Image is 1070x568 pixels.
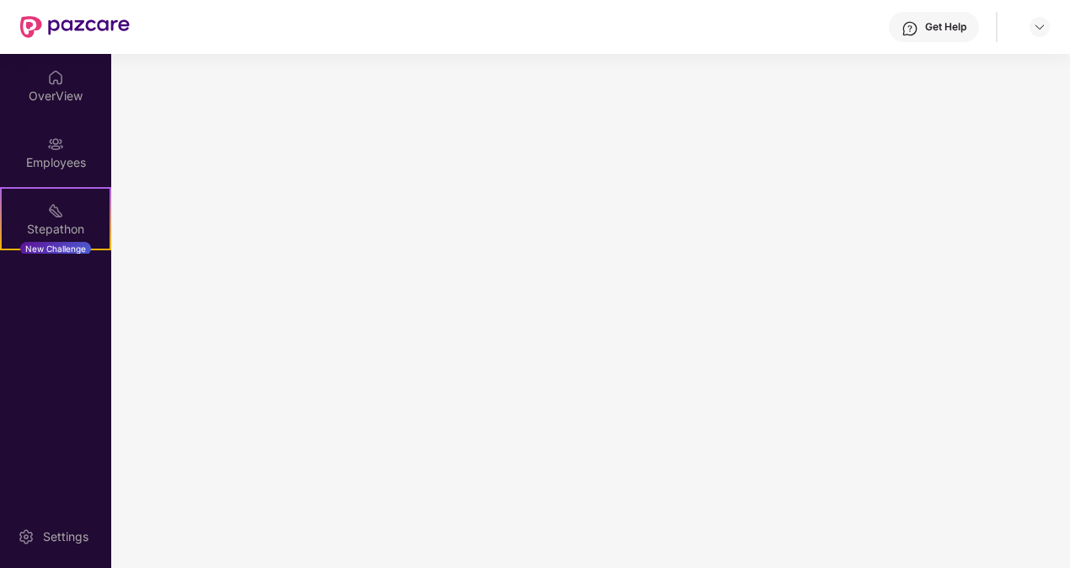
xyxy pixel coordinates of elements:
[18,528,35,545] img: svg+xml;base64,PHN2ZyBpZD0iU2V0dGluZy0yMHgyMCIgeG1sbnM9Imh0dHA6Ly93d3cudzMub3JnLzIwMDAvc3ZnIiB3aW...
[1033,20,1046,34] img: svg+xml;base64,PHN2ZyBpZD0iRHJvcGRvd24tMzJ4MzIiIHhtbG5zPSJodHRwOi8vd3d3LnczLm9yZy8yMDAwL3N2ZyIgd2...
[47,202,64,219] img: svg+xml;base64,PHN2ZyB4bWxucz0iaHR0cDovL3d3dy53My5vcmcvMjAwMC9zdmciIHdpZHRoPSIyMSIgaGVpZ2h0PSIyMC...
[925,20,966,34] div: Get Help
[2,221,110,238] div: Stepathon
[20,242,91,255] div: New Challenge
[47,69,64,86] img: svg+xml;base64,PHN2ZyBpZD0iSG9tZSIgeG1sbnM9Imh0dHA6Ly93d3cudzMub3JnLzIwMDAvc3ZnIiB3aWR0aD0iMjAiIG...
[38,528,94,545] div: Settings
[20,16,130,38] img: New Pazcare Logo
[901,20,918,37] img: svg+xml;base64,PHN2ZyBpZD0iSGVscC0zMngzMiIgeG1sbnM9Imh0dHA6Ly93d3cudzMub3JnLzIwMDAvc3ZnIiB3aWR0aD...
[47,136,64,153] img: svg+xml;base64,PHN2ZyBpZD0iRW1wbG95ZWVzIiB4bWxucz0iaHR0cDovL3d3dy53My5vcmcvMjAwMC9zdmciIHdpZHRoPS...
